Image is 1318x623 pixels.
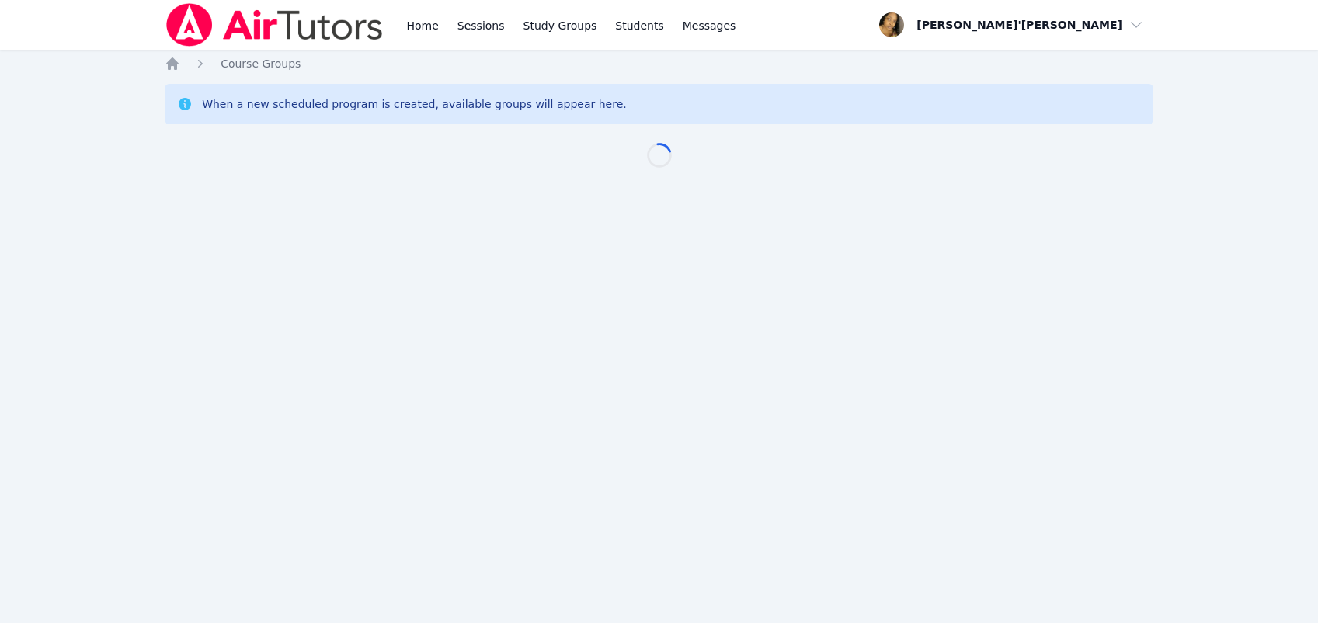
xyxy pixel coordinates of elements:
[202,96,627,112] div: When a new scheduled program is created, available groups will appear here.
[165,3,384,47] img: Air Tutors
[221,56,301,71] a: Course Groups
[221,57,301,70] span: Course Groups
[165,56,1153,71] nav: Breadcrumb
[683,18,736,33] span: Messages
